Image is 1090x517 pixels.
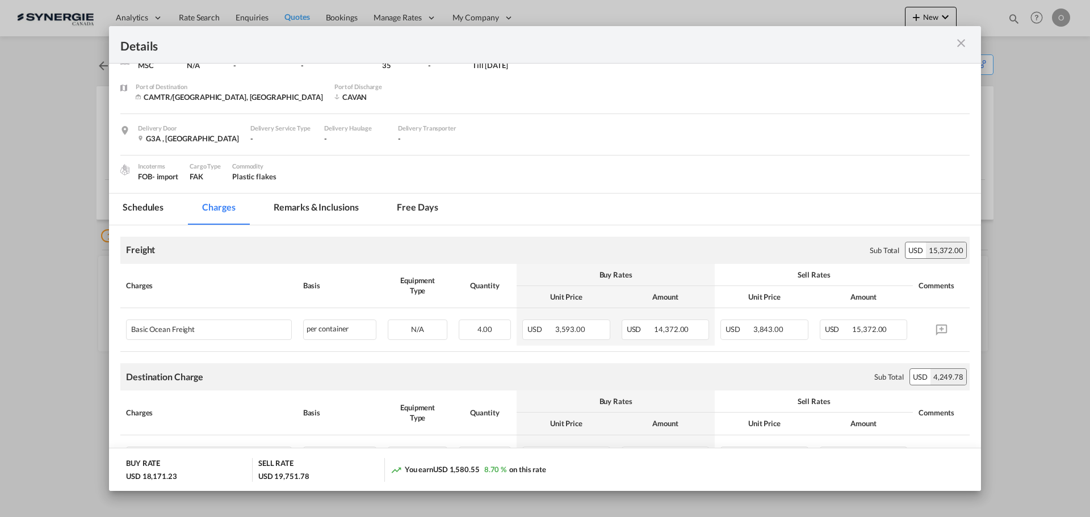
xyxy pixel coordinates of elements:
[119,163,131,176] img: cargo.png
[190,171,221,182] div: FAK
[126,458,160,471] div: BUY RATE
[720,270,907,280] div: Sell Rates
[126,371,203,383] div: Destination Charge
[913,390,970,435] th: Comments
[258,458,294,471] div: SELL RATE
[428,60,461,70] div: -
[138,161,178,171] div: Incoterms
[126,471,177,481] div: USD 18,171.23
[477,325,493,334] span: 4.00
[250,123,313,133] div: Delivery Service Type
[324,133,387,144] div: -
[138,123,239,133] div: Delivery Door
[411,325,424,334] span: N/A
[187,61,200,70] span: N/A
[814,286,913,308] th: Amount
[391,464,546,476] div: You earn on this rate
[870,245,899,255] div: Sub Total
[517,413,616,435] th: Unit Price
[126,407,292,418] div: Charges
[382,60,417,70] div: 35
[138,133,239,144] div: G3A , Canada
[616,286,715,308] th: Amount
[109,194,177,225] md-tab-item: Schedules
[459,280,511,291] div: Quantity
[131,447,248,461] div: Port Fees
[484,465,506,474] span: 8.70 %
[109,26,981,491] md-dialog: Port of Loading ...
[433,465,480,474] span: USD 1,580.55
[334,92,425,102] div: CAVAN
[398,123,460,133] div: Delivery Transporter
[388,275,447,296] div: Equipment Type
[260,194,372,225] md-tab-item: Remarks & Inclusions
[232,172,276,181] span: Plastic flakes
[905,242,926,258] div: USD
[109,194,463,225] md-pagination-wrapper: Use the left and right arrow keys to navigate between tabs
[334,82,425,92] div: Port of Discharge
[814,413,913,435] th: Amount
[874,372,904,382] div: Sub Total
[152,171,178,182] div: - import
[753,325,783,334] span: 3,843.00
[616,413,715,435] th: Amount
[190,161,221,171] div: Cargo Type
[188,194,249,225] md-tab-item: Charges
[138,171,178,182] div: FOB
[301,60,371,70] div: -
[825,325,851,334] span: USD
[726,325,752,334] span: USD
[303,280,377,291] div: Basis
[232,161,276,171] div: Commodity
[131,320,248,334] div: Basic Ocean Freight
[720,396,907,406] div: Sell Rates
[250,133,313,144] div: -
[459,407,511,418] div: Quantity
[852,325,887,334] span: 15,372.00
[136,82,323,92] div: Port of Destination
[126,280,292,291] div: Charges
[391,464,402,476] md-icon: icon-trending-up
[324,123,387,133] div: Delivery Haulage
[120,37,884,52] div: Details
[715,413,814,435] th: Unit Price
[913,264,970,308] th: Comments
[258,471,309,481] div: USD 19,751.78
[930,369,966,385] div: 4,249.78
[472,60,508,70] div: Till 21 Aug 2025
[715,286,814,308] th: Unit Price
[522,270,709,280] div: Buy Rates
[126,243,155,256] div: Freight
[303,407,377,418] div: Basis
[388,402,447,423] div: Equipment Type
[522,396,709,406] div: Buy Rates
[910,369,930,385] div: USD
[654,325,689,334] span: 14,372.00
[954,36,968,50] md-icon: icon-close m-3 fg-AAA8AD cursor
[233,60,290,70] div: -
[517,286,616,308] th: Unit Price
[926,242,966,258] div: 15,372.00
[527,325,554,334] span: USD
[383,194,451,225] md-tab-item: Free days
[303,320,377,340] div: per container
[136,92,323,102] div: CAMTR/Montreal, QC
[303,447,377,467] div: per container
[555,325,585,334] span: 3,593.00
[398,133,460,144] div: -
[138,60,175,70] div: MSC
[627,325,653,334] span: USD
